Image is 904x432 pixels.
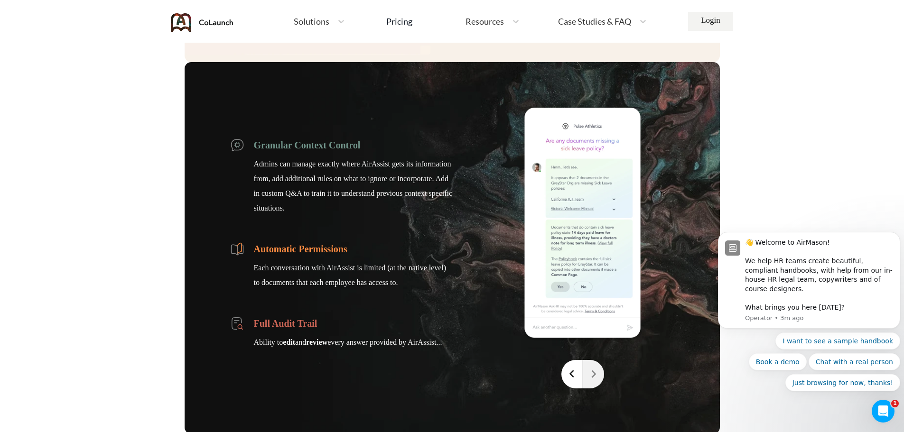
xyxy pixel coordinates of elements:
img: coLaunch [171,13,233,32]
span: Full Audit Trail [254,316,442,331]
img: svg+xml;base64,PHN2ZyB3aWR0aD0iMzAiIGhlaWdodD0iMzAiIHZpZXdCb3g9IjAgMCAzMCAzMCIgZmlsbD0ibm9uZSIgeG... [230,242,244,256]
span: Granular Context Control [254,138,453,153]
span: 1 [891,400,899,407]
span: Solutions [294,17,329,26]
span: Ability to and every answer provided by AirAssist... [254,335,442,349]
img: svg+xml;base64,PHN2ZyB3aWR0aD0iMzAiIGhlaWdodD0iMzAiIHZpZXdCb3g9IjAgMCAzMCAzMCIgZmlsbD0ibm9uZSIgeG... [230,138,244,152]
iframe: Intercom live chat [872,400,895,423]
span: Resources [466,17,504,26]
span: Each conversation with AirAssist is limited (at the native level) to documents that each employee... [254,260,453,290]
span: Admins can manage exactly where AirAssist gets its information from, add additional rules on what... [254,156,453,215]
a: Login [688,12,733,31]
iframe: Intercom notifications message [714,168,904,406]
b: review [306,338,327,346]
a: Pricing [386,13,412,30]
img: svg+xml;base64,PHN2ZyB3aWR0aD0iMzAiIGhlaWdodD0iMzAiIHZpZXdCb3g9IjAgMCAzMCAzMCIgZmlsbD0ibm9uZSIgeG... [230,316,244,331]
div: Pricing [386,17,412,26]
img: ai-popup [523,108,642,341]
b: edit [283,338,295,346]
span: Automatic Permissions [254,242,453,257]
span: Case Studies & FAQ [558,17,631,26]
